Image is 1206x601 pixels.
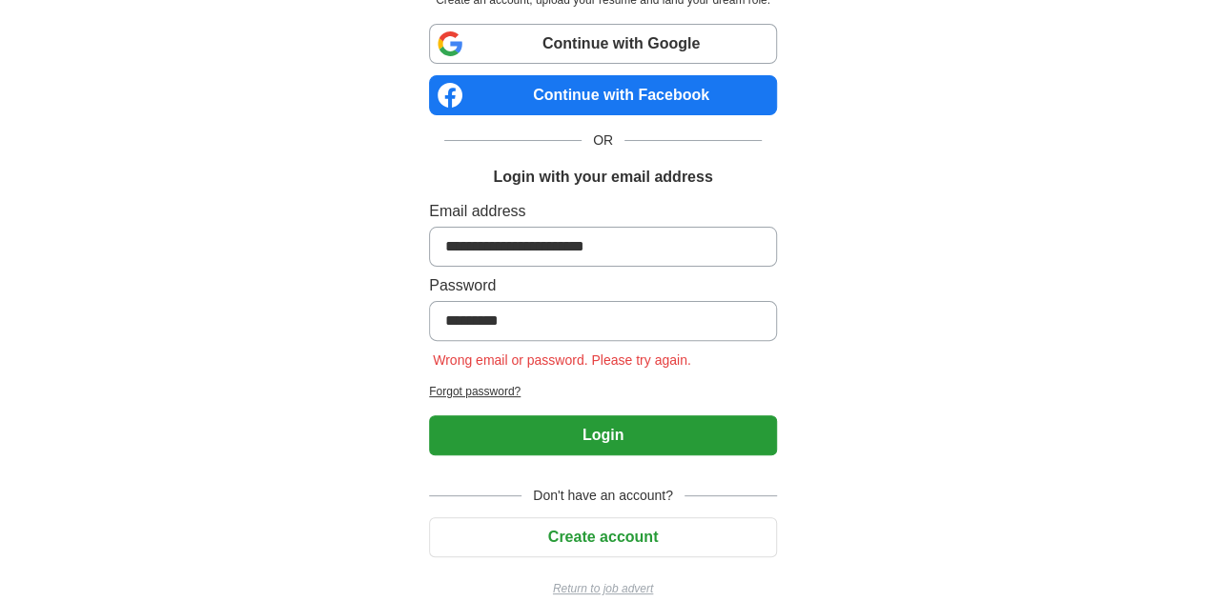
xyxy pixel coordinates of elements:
[429,580,777,597] a: Return to job advert
[582,130,624,150] span: OR
[521,486,685,506] span: Don't have an account?
[429,383,777,400] a: Forgot password?
[429,529,777,545] a: Create account
[429,517,777,557] button: Create account
[429,24,777,64] a: Continue with Google
[429,415,777,455] button: Login
[429,352,695,368] span: Wrong email or password. Please try again.
[429,274,777,297] label: Password
[493,166,712,189] h1: Login with your email address
[429,75,777,115] a: Continue with Facebook
[429,200,777,223] label: Email address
